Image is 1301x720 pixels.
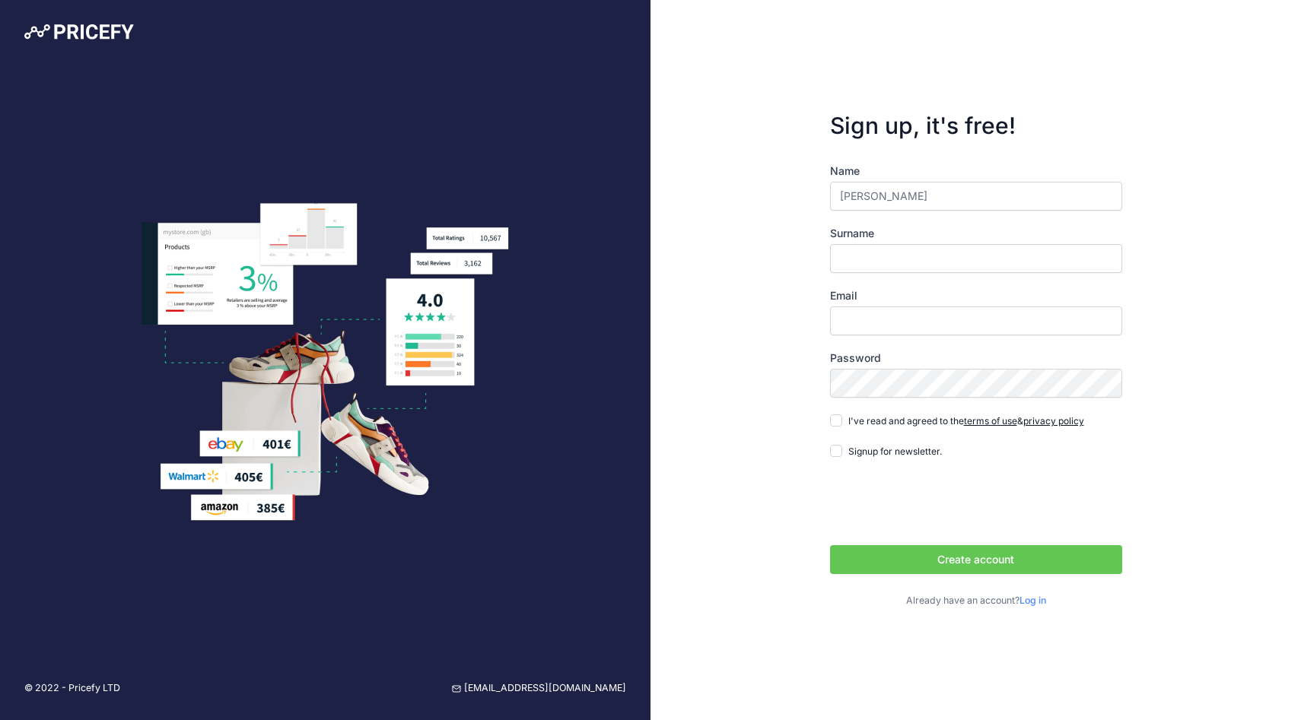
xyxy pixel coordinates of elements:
[830,350,1122,366] label: Password
[452,681,626,696] a: [EMAIL_ADDRESS][DOMAIN_NAME]
[830,594,1122,608] p: Already have an account?
[848,446,942,457] span: Signup for newsletter.
[1023,415,1084,427] a: privacy policy
[830,474,1061,533] iframe: reCAPTCHA
[830,112,1122,139] h3: Sign up, it's free!
[830,288,1122,303] label: Email
[848,415,1084,427] span: I've read and agreed to the &
[830,545,1122,574] button: Create account
[24,24,134,40] img: Pricefy
[830,163,1122,179] label: Name
[830,226,1122,241] label: Surname
[24,681,120,696] p: © 2022 - Pricefy LTD
[1019,595,1046,606] a: Log in
[964,415,1017,427] a: terms of use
